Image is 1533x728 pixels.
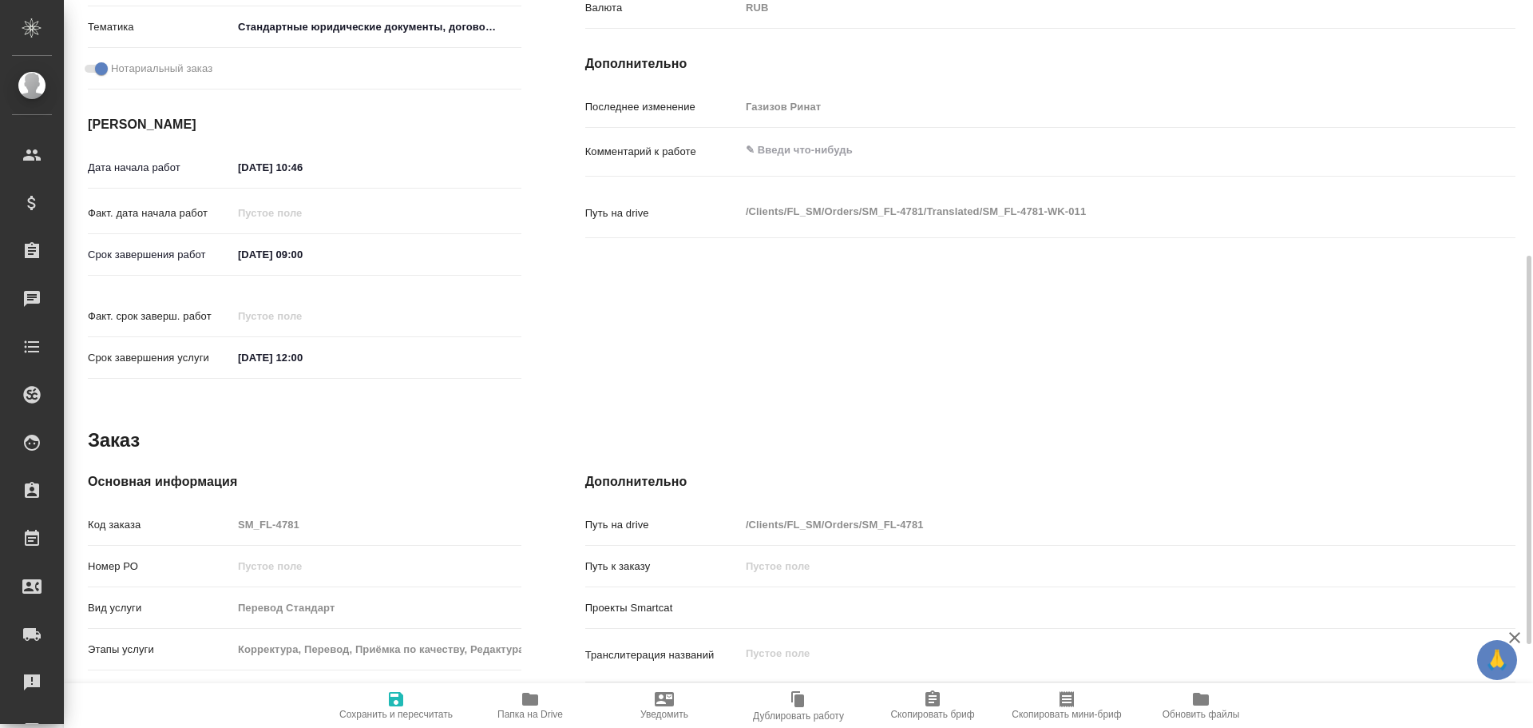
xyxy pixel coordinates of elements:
[1477,640,1517,680] button: 🙏
[597,683,731,728] button: Уведомить
[232,201,372,225] input: Пустое поле
[585,54,1515,74] h4: Дополнительно
[88,247,232,263] p: Срок завершения работ
[1163,709,1240,720] span: Обновить файлы
[88,115,521,134] h4: [PERSON_NAME]
[585,647,740,663] p: Транслитерация названий
[88,559,232,575] p: Номер РО
[585,559,740,575] p: Путь к заказу
[88,160,232,176] p: Дата начала работ
[740,198,1438,225] textarea: /Clients/FL_SM/Orders/SM_FL-4781/Translated/SM_FL-4781-WK-011
[1483,643,1511,677] span: 🙏
[232,346,372,369] input: ✎ Введи что-нибудь
[497,709,563,720] span: Папка на Drive
[88,19,232,35] p: Тематика
[232,156,372,179] input: ✎ Введи что-нибудь
[111,61,212,77] span: Нотариальный заказ
[640,709,688,720] span: Уведомить
[232,555,521,578] input: Пустое поле
[585,205,740,221] p: Путь на drive
[232,596,521,619] input: Пустое поле
[88,308,232,324] p: Факт. срок заверш. работ
[339,709,453,720] span: Сохранить и пересчитать
[232,304,372,328] input: Пустое поле
[753,710,844,722] span: Дублировать работу
[890,709,974,720] span: Скопировать бриф
[329,683,463,728] button: Сохранить и пересчитать
[1134,683,1268,728] button: Обновить файлы
[232,14,521,41] div: Стандартные юридические документы, договоры, уставы
[585,600,740,616] p: Проекты Smartcat
[585,517,740,533] p: Путь на drive
[463,683,597,728] button: Папка на Drive
[1000,683,1134,728] button: Скопировать мини-бриф
[1012,709,1121,720] span: Скопировать мини-бриф
[232,638,521,661] input: Пустое поле
[740,95,1438,118] input: Пустое поле
[88,472,521,491] h4: Основная информация
[731,683,866,728] button: Дублировать работу
[88,428,140,453] h2: Заказ
[88,350,232,366] p: Срок завершения услуги
[585,144,740,160] p: Комментарий к работе
[740,513,1438,536] input: Пустое поле
[88,600,232,616] p: Вид услуги
[740,555,1438,578] input: Пустое поле
[866,683,1000,728] button: Скопировать бриф
[232,243,372,266] input: ✎ Введи что-нибудь
[232,513,521,536] input: Пустое поле
[88,642,232,658] p: Этапы услуги
[88,517,232,533] p: Код заказа
[88,205,232,221] p: Факт. дата начала работ
[585,472,1515,491] h4: Дополнительно
[585,99,740,115] p: Последнее изменение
